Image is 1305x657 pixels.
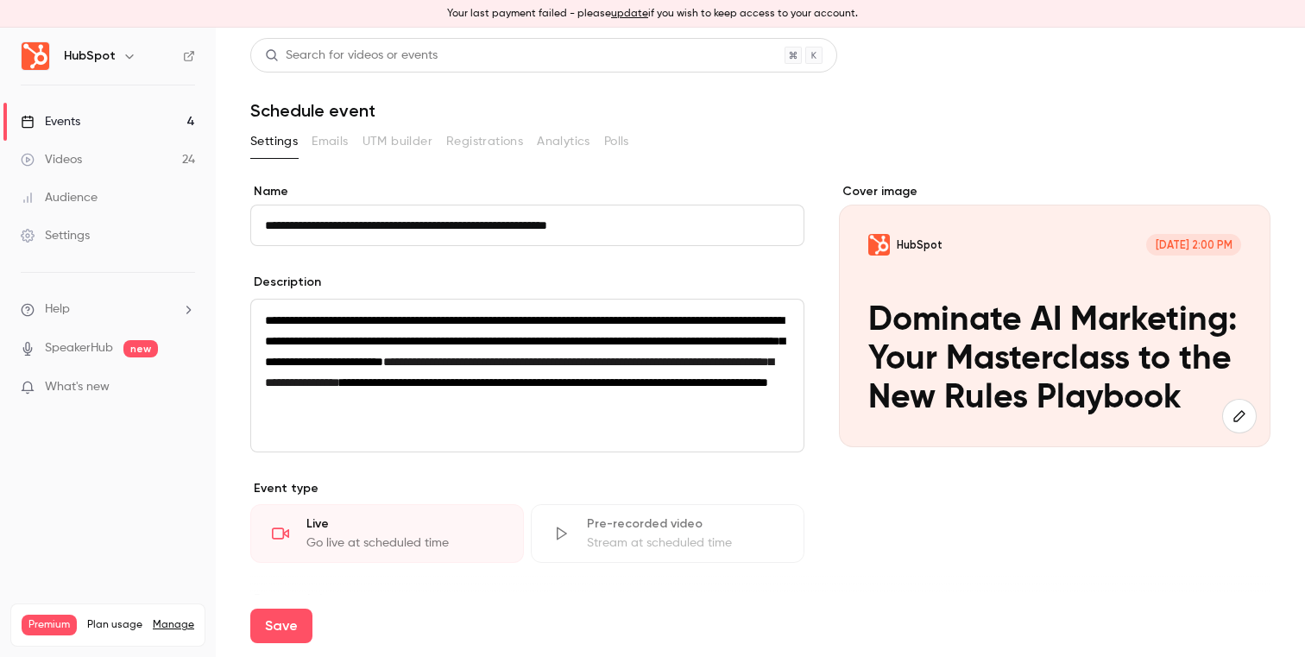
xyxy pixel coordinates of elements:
img: HubSpot [22,42,49,70]
div: Audience [21,189,98,206]
button: Settings [250,128,298,155]
span: UTM builder [362,133,432,151]
div: Go live at scheduled time [306,534,502,552]
p: Event type [250,480,804,497]
div: Pre-recorded videoStream at scheduled time [531,504,804,563]
button: update [611,6,648,22]
div: Pre-recorded video [587,515,783,533]
label: Description [250,274,321,291]
span: new [123,340,158,357]
a: Manage [153,618,194,632]
section: description [250,299,804,452]
div: Stream at scheduled time [587,534,783,552]
li: help-dropdown-opener [21,300,195,319]
iframe: Noticeable Trigger [174,380,195,395]
span: Analytics [537,133,590,151]
h6: HubSpot [64,47,116,65]
img: Dominate AI Marketing: Your Masterclass to the New Rules Playbook [868,234,890,256]
p: HubSpot [897,237,942,252]
div: Settings [21,227,90,244]
p: Your last payment failed - please if you wish to keep access to your account. [447,6,858,22]
div: LiveGo live at scheduled time [250,504,524,563]
span: Registrations [446,133,523,151]
p: Dominate AI Marketing: Your Masterclass to the New Rules Playbook [868,301,1241,419]
div: Videos [21,151,82,168]
button: Save [250,609,312,643]
a: SpeakerHub [45,339,113,357]
label: Cover image [839,183,1270,200]
div: Search for videos or events [265,47,438,65]
div: editor [251,300,804,452]
span: Polls [604,133,629,151]
span: Help [45,300,70,319]
span: Emails [312,133,348,151]
span: [DATE] 2:00 PM [1146,234,1242,256]
h1: Schedule event [250,100,1270,121]
span: What's new [45,378,110,396]
span: Plan usage [87,618,142,632]
div: Events [21,113,80,130]
label: Name [250,183,804,200]
div: Live [306,515,502,533]
span: Premium [22,615,77,635]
